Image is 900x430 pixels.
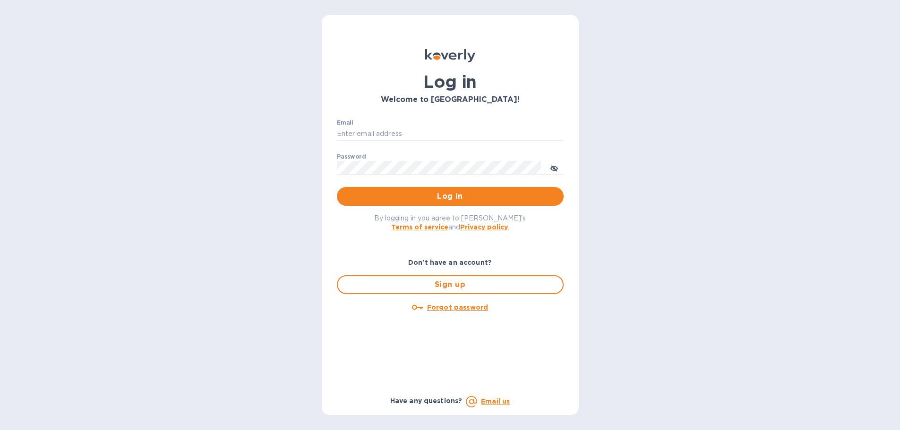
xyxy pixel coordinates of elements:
[337,72,564,92] h1: Log in
[545,158,564,177] button: toggle password visibility
[481,397,510,405] a: Email us
[408,259,492,266] b: Don't have an account?
[390,397,463,405] b: Have any questions?
[425,49,475,62] img: Koverly
[460,223,508,231] a: Privacy policy
[391,223,448,231] a: Terms of service
[337,275,564,294] button: Sign up
[337,154,366,160] label: Password
[345,279,555,290] span: Sign up
[344,191,556,202] span: Log in
[374,214,526,231] span: By logging in you agree to [PERSON_NAME]'s and .
[337,127,564,141] input: Enter email address
[427,304,488,311] u: Forgot password
[337,95,564,104] h3: Welcome to [GEOGRAPHIC_DATA]!
[337,120,353,126] label: Email
[337,187,564,206] button: Log in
